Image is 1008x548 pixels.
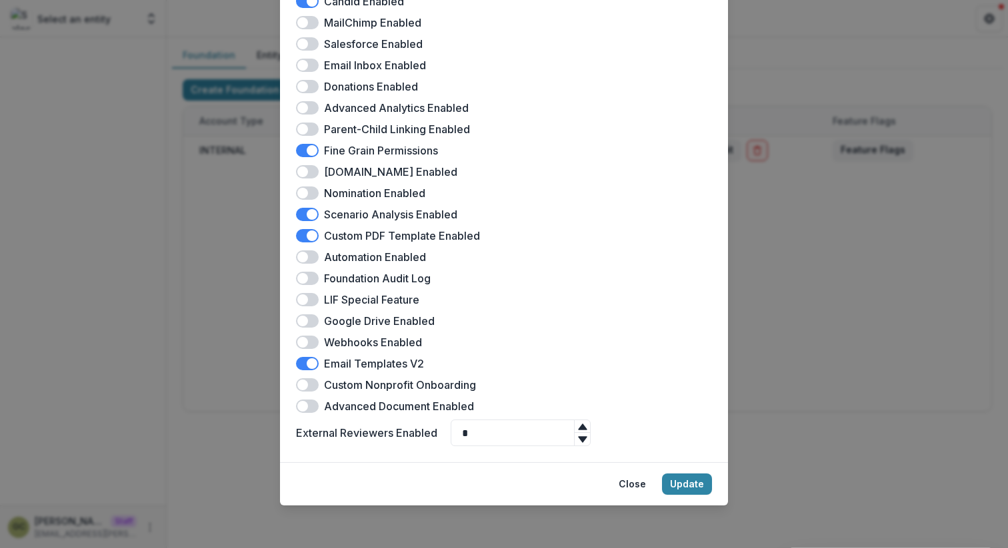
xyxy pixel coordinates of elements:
[324,356,424,372] label: Email Templates V2
[324,121,470,137] label: Parent-Child Linking Enabled
[296,425,437,441] label: External Reviewers Enabled
[324,206,457,222] label: Scenario Analysis Enabled
[324,270,431,286] label: Foundation Audit Log
[324,15,421,31] label: MailChimp Enabled
[324,36,423,52] label: Salesforce Enabled
[324,313,435,329] label: Google Drive Enabled
[324,249,426,265] label: Automation Enabled
[611,473,654,495] button: Close
[324,142,438,158] label: Fine Grain Permissions
[324,164,457,180] label: [DOMAIN_NAME] Enabled
[324,398,474,414] label: Advanced Document Enabled
[324,334,422,350] label: Webhooks Enabled
[324,185,425,201] label: Nomination Enabled
[324,100,469,116] label: Advanced Analytics Enabled
[324,377,476,393] label: Custom Nonprofit Onboarding
[324,57,426,73] label: Email Inbox Enabled
[324,228,480,244] label: Custom PDF Template Enabled
[324,292,419,308] label: LIF Special Feature
[324,79,418,95] label: Donations Enabled
[662,473,712,495] button: Update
